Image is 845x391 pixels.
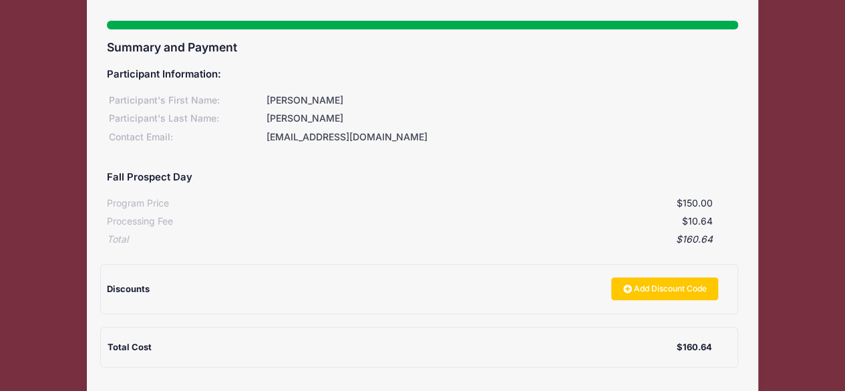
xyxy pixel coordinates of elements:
span: $150.00 [676,197,712,209]
div: Processing Fee [107,215,173,229]
a: Add Discount Code [611,277,718,300]
div: [PERSON_NAME] [265,94,738,108]
div: Contact Email: [107,130,265,144]
div: $160.64 [128,233,713,247]
div: Program Price [107,197,169,211]
div: Total Cost [108,341,677,354]
div: Participant's Last Name: [107,112,265,126]
h3: Summary and Payment [107,40,739,54]
h5: Fall Prospect Day [107,172,192,184]
div: $10.64 [173,215,713,229]
div: [EMAIL_ADDRESS][DOMAIN_NAME] [265,130,738,144]
div: $160.64 [676,341,711,354]
div: [PERSON_NAME] [265,112,738,126]
div: Total [107,233,128,247]
span: Discounts [107,283,150,294]
h5: Participant Information: [107,69,739,81]
div: Participant's First Name: [107,94,265,108]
